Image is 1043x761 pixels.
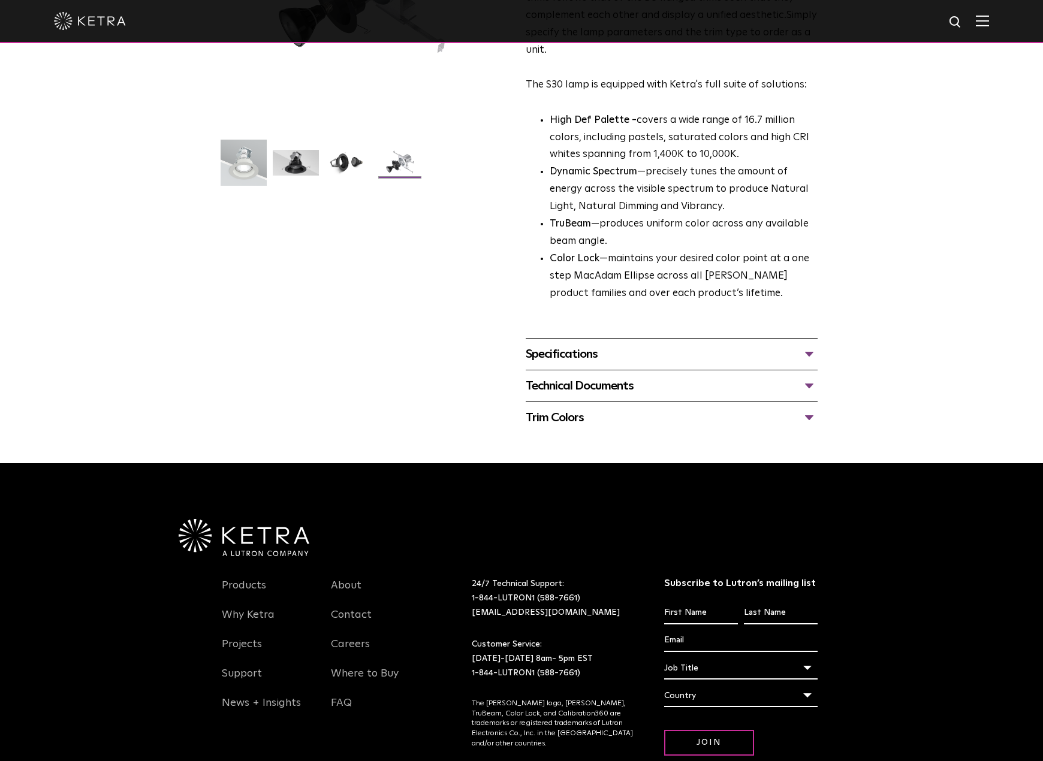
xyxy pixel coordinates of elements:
strong: TruBeam [550,219,591,229]
p: 24/7 Technical Support: [472,577,634,620]
a: About [331,579,361,606]
li: —produces uniform color across any available beam angle. [550,216,818,250]
div: Job Title [664,657,818,680]
input: First Name [664,602,738,624]
p: Customer Service: [DATE]-[DATE] 8am- 5pm EST [472,638,634,680]
img: Hamburger%20Nav.svg [976,15,989,26]
p: covers a wide range of 16.7 million colors, including pastels, saturated colors and high CRI whit... [550,112,818,164]
img: S30 Halo Downlight_Table Top_Black [325,150,371,185]
a: Careers [331,638,370,665]
a: Projects [222,638,262,665]
a: FAQ [331,696,352,724]
li: —maintains your desired color point at a one step MacAdam Ellipse across all [PERSON_NAME] produc... [550,250,818,303]
input: Email [664,629,818,652]
img: S30 Halo Downlight_Exploded_Black [377,150,423,185]
img: S30 Halo Downlight_Hero_Black_Gradient [273,150,319,185]
li: —precisely tunes the amount of energy across the visible spectrum to produce Natural Light, Natur... [550,164,818,216]
a: Where to Buy [331,667,399,694]
input: Last Name [744,602,818,624]
p: The [PERSON_NAME] logo, [PERSON_NAME], TruBeam, Color Lock, and Calibration360 are trademarks or ... [472,699,634,749]
img: Ketra-aLutronCo_White_RGB [179,519,309,556]
h3: Subscribe to Lutron’s mailing list [664,577,818,590]
div: Technical Documents [526,376,818,395]
img: S30-DownlightTrim-2021-Web-Square [221,140,267,195]
div: Specifications [526,345,818,364]
a: [EMAIL_ADDRESS][DOMAIN_NAME] [472,608,620,617]
div: Navigation Menu [222,577,313,724]
a: Support [222,667,262,694]
a: 1-844-LUTRON1 (588-7661) [472,669,580,677]
strong: Dynamic Spectrum [550,167,637,177]
div: Navigation Menu [331,577,422,724]
strong: High Def Palette - [550,115,637,125]
input: Join [664,730,754,756]
div: Country [664,684,818,707]
a: Why Ketra [222,608,275,636]
img: ketra-logo-2019-white [54,12,126,30]
img: search icon [948,15,963,30]
a: Contact [331,608,372,636]
a: News + Insights [222,696,301,724]
a: 1-844-LUTRON1 (588-7661) [472,594,580,602]
strong: Color Lock [550,253,599,264]
div: Trim Colors [526,408,818,427]
a: Products [222,579,266,606]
